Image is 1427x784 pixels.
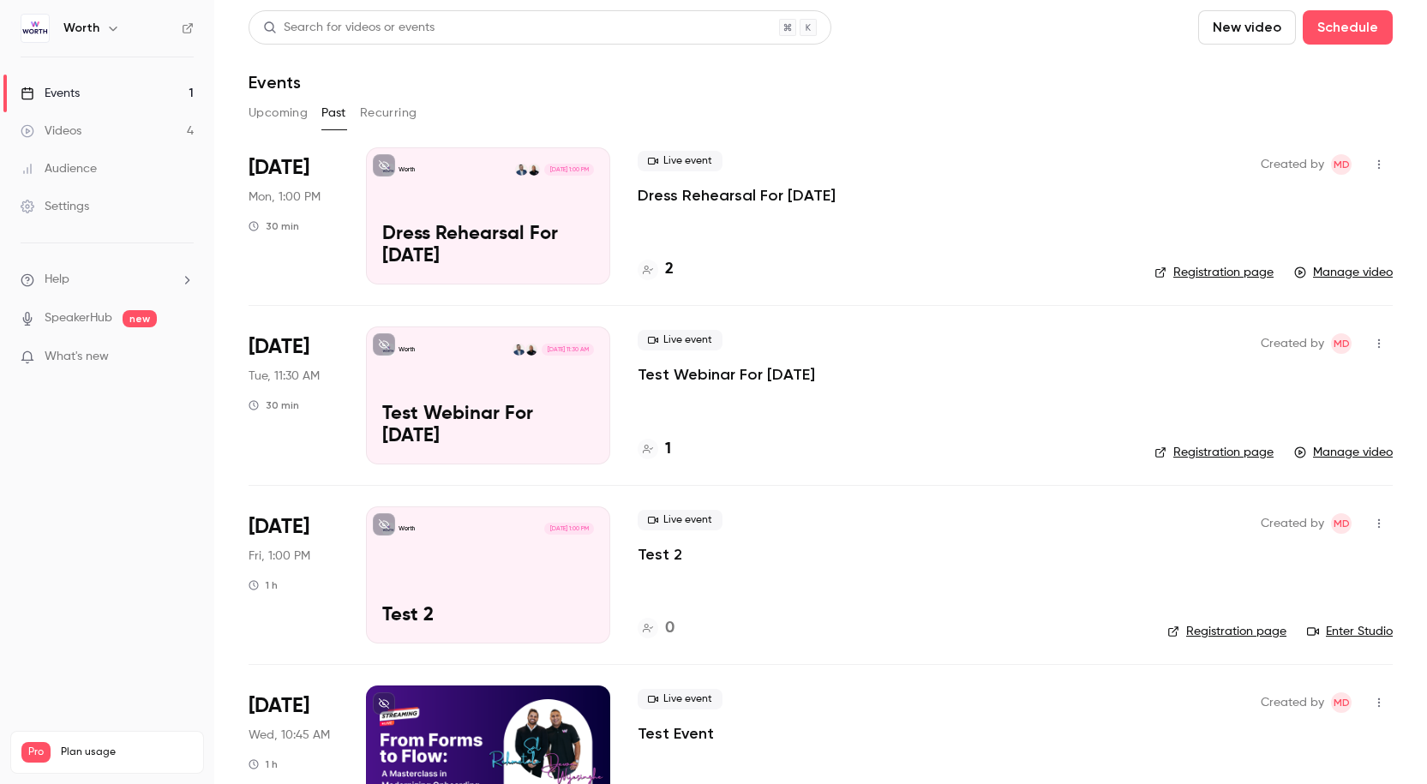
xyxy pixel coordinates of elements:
[1331,333,1352,354] span: Marilena De Niear
[1331,692,1352,713] span: Marilena De Niear
[638,364,815,385] a: Test Webinar For [DATE]
[399,165,415,174] p: Worth
[63,20,99,37] h6: Worth
[321,99,346,127] button: Past
[366,326,610,464] a: Test Webinar For Sept. 23WorthDevon WijesingheSal Rehmetullah[DATE] 11:30 AMTest Webinar For [DATE]
[21,271,194,289] li: help-dropdown-opener
[61,745,193,759] span: Plan usage
[45,348,109,366] span: What's new
[1261,333,1324,354] span: Created by
[1331,154,1352,175] span: Marilena De Niear
[1334,513,1350,534] span: MD
[1303,10,1393,45] button: Schedule
[638,438,671,461] a: 1
[1307,623,1393,640] a: Enter Studio
[249,326,339,464] div: Sep 16 Tue, 11:30 AM (America/New York)
[173,350,194,365] iframe: Noticeable Trigger
[249,219,299,233] div: 30 min
[249,548,310,565] span: Fri, 1:00 PM
[366,147,610,284] a: Dress Rehearsal For Sept. 23 2025WorthDevon WijesingheSal Rehmetullah[DATE] 1:00 PMDress Rehearsa...
[249,333,309,361] span: [DATE]
[513,344,525,356] img: Sal Rehmetullah
[21,160,97,177] div: Audience
[1334,154,1350,175] span: MD
[542,344,593,356] span: [DATE] 11:30 AM
[1261,692,1324,713] span: Created by
[249,189,321,206] span: Mon, 1:00 PM
[249,692,309,720] span: [DATE]
[399,524,415,533] p: Worth
[528,164,540,176] img: Devon Wijesinghe
[638,617,675,640] a: 0
[249,578,278,592] div: 1 h
[123,310,157,327] span: new
[249,506,339,643] div: Sep 12 Fri, 1:00 PM (America/New York)
[1198,10,1296,45] button: New video
[638,185,836,206] a: Dress Rehearsal For [DATE]
[21,198,89,215] div: Settings
[1334,692,1350,713] span: MD
[249,99,308,127] button: Upcoming
[1331,513,1352,534] span: Marilena De Niear
[399,345,415,354] p: Worth
[515,164,527,176] img: Sal Rehmetullah
[249,368,320,385] span: Tue, 11:30 AM
[382,224,594,268] p: Dress Rehearsal For [DATE]
[382,605,594,627] p: Test 2
[21,123,81,140] div: Videos
[1334,333,1350,354] span: MD
[249,398,299,412] div: 30 min
[360,99,417,127] button: Recurring
[249,154,309,182] span: [DATE]
[249,147,339,284] div: Sep 22 Mon, 1:00 PM (America/New York)
[665,617,675,640] h4: 0
[21,742,51,763] span: Pro
[21,15,49,42] img: Worth
[544,164,593,176] span: [DATE] 1:00 PM
[638,510,722,530] span: Live event
[249,72,301,93] h1: Events
[1154,264,1274,281] a: Registration page
[1261,154,1324,175] span: Created by
[638,258,674,281] a: 2
[665,438,671,461] h4: 1
[1261,513,1324,534] span: Created by
[45,271,69,289] span: Help
[638,330,722,350] span: Live event
[249,757,278,771] div: 1 h
[638,151,722,171] span: Live event
[1154,444,1274,461] a: Registration page
[366,506,610,643] a: Test 2Worth[DATE] 1:00 PMTest 2
[1294,444,1393,461] a: Manage video
[263,19,435,37] div: Search for videos or events
[638,544,682,565] a: Test 2
[665,258,674,281] h4: 2
[249,513,309,541] span: [DATE]
[45,309,112,327] a: SpeakerHub
[249,727,330,744] span: Wed, 10:45 AM
[525,344,537,356] img: Devon Wijesinghe
[638,689,722,709] span: Live event
[638,723,714,744] a: Test Event
[382,404,594,448] p: Test Webinar For [DATE]
[21,85,80,102] div: Events
[1294,264,1393,281] a: Manage video
[544,523,593,535] span: [DATE] 1:00 PM
[1167,623,1286,640] a: Registration page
